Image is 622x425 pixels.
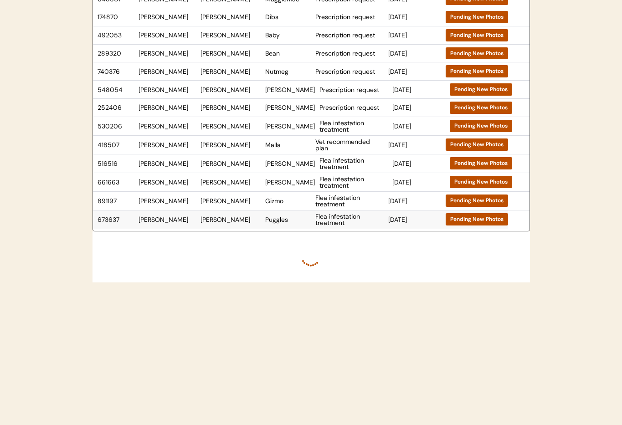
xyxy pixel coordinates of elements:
div: 492053 [98,32,134,38]
div: [PERSON_NAME] [139,14,196,20]
div: Vet recommended plan [315,138,384,151]
div: [PERSON_NAME] [265,123,315,129]
div: Prescription request [315,14,384,20]
div: 289320 [98,50,134,56]
div: Pending New Photos [454,178,508,186]
div: [PERSON_NAME] [265,179,315,185]
div: Prescription request [315,50,384,56]
div: Pending New Photos [454,159,508,167]
div: [PERSON_NAME] [139,68,196,75]
div: [DATE] [388,32,441,38]
div: [PERSON_NAME] [200,142,261,148]
div: Pending New Photos [450,215,504,223]
div: 661663 [98,179,134,185]
div: [PERSON_NAME] [139,32,196,38]
div: [DATE] [388,50,441,56]
div: [PERSON_NAME] [200,216,261,223]
div: Pending New Photos [450,67,504,75]
div: [DATE] [392,87,445,93]
div: [PERSON_NAME] [200,68,261,75]
div: Prescription request [319,104,388,111]
div: Pending New Photos [454,104,508,112]
div: [PERSON_NAME] [139,179,196,185]
div: [PERSON_NAME] [200,50,261,56]
div: [DATE] [388,14,441,20]
div: 530206 [98,123,134,129]
div: Pending New Photos [450,31,504,39]
div: Pending New Photos [450,13,504,21]
div: [PERSON_NAME] [139,104,196,111]
div: [PERSON_NAME] [139,198,196,204]
div: Nutmeg [265,68,311,75]
div: [PERSON_NAME] [200,32,261,38]
div: 891197 [98,198,134,204]
div: Puggles [265,216,311,223]
div: 418507 [98,142,134,148]
div: Pending New Photos [450,50,504,57]
div: [DATE] [388,142,441,148]
div: [DATE] [392,104,445,111]
div: 252406 [98,104,134,111]
div: Prescription request [319,87,388,93]
div: Malla [265,142,311,148]
div: [PERSON_NAME] [139,123,196,129]
div: [DATE] [388,216,441,223]
div: [DATE] [392,123,445,129]
div: Pending New Photos [454,122,508,130]
div: [PERSON_NAME] [265,87,315,93]
div: [DATE] [388,198,441,204]
div: [PERSON_NAME] [200,160,261,167]
div: [DATE] [392,160,445,167]
div: Flea infestation treatment [315,195,384,207]
div: Bean [265,50,311,56]
div: [PERSON_NAME] [139,142,196,148]
div: Baby [265,32,311,38]
div: 740376 [98,68,134,75]
div: [PERSON_NAME] [139,87,196,93]
div: [DATE] [392,179,445,185]
div: [PERSON_NAME] [200,123,261,129]
div: 548054 [98,87,134,93]
div: Flea infestation treatment [319,176,388,189]
div: [PERSON_NAME] [265,160,315,167]
div: Pending New Photos [450,141,504,148]
div: Prescription request [315,32,384,38]
div: [PERSON_NAME] [200,104,261,111]
div: 673637 [98,216,134,223]
div: [PERSON_NAME] [200,87,261,93]
div: [PERSON_NAME] [200,14,261,20]
div: Gizmo [265,198,311,204]
div: Flea infestation treatment [319,157,388,170]
div: [PERSON_NAME] [139,160,196,167]
div: Dibs [265,14,311,20]
div: [PERSON_NAME] [139,50,196,56]
div: [PERSON_NAME] [200,179,261,185]
div: 174870 [98,14,134,20]
div: [PERSON_NAME] [139,216,196,223]
div: Pending New Photos [450,197,504,205]
div: Prescription request [315,68,384,75]
div: [DATE] [388,68,441,75]
div: 516516 [98,160,134,167]
div: Flea infestation treatment [315,213,384,226]
div: Flea infestation treatment [319,120,388,133]
div: Pending New Photos [454,86,508,93]
div: [PERSON_NAME] [265,104,315,111]
div: [PERSON_NAME] [200,198,261,204]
